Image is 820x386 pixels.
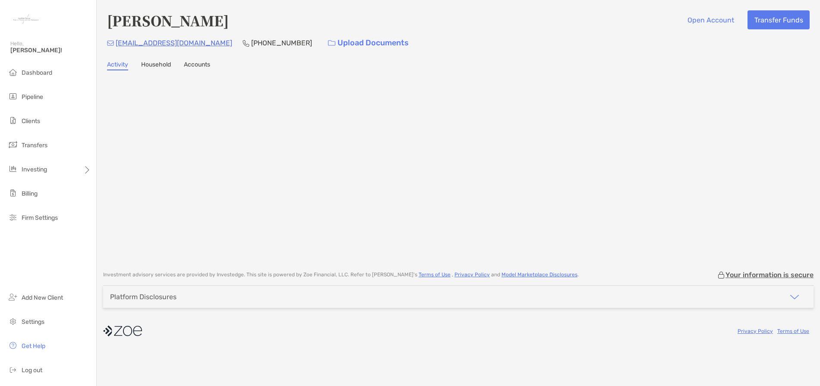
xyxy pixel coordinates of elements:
[747,10,810,29] button: Transfer Funds
[789,292,800,302] img: icon arrow
[8,364,18,375] img: logout icon
[725,271,814,279] p: Your information is secure
[8,139,18,150] img: transfers icon
[22,294,63,301] span: Add New Client
[738,328,773,334] a: Privacy Policy
[8,340,18,351] img: get-help icon
[8,316,18,326] img: settings icon
[419,272,451,278] a: Terms of Use
[454,272,490,278] a: Privacy Policy
[322,34,414,52] a: Upload Documents
[141,61,171,70] a: Household
[22,69,52,76] span: Dashboard
[22,93,43,101] span: Pipeline
[8,91,18,101] img: pipeline icon
[103,321,142,341] img: company logo
[107,41,114,46] img: Email Icon
[328,40,335,46] img: button icon
[184,61,210,70] a: Accounts
[8,67,18,77] img: dashboard icon
[107,10,229,30] h4: [PERSON_NAME]
[10,47,91,54] span: [PERSON_NAME]!
[22,190,38,197] span: Billing
[8,164,18,174] img: investing icon
[107,61,128,70] a: Activity
[243,40,249,47] img: Phone Icon
[8,188,18,198] img: billing icon
[251,38,312,48] p: [PHONE_NUMBER]
[116,38,232,48] p: [EMAIL_ADDRESS][DOMAIN_NAME]
[777,328,809,334] a: Terms of Use
[10,3,41,35] img: Zoe Logo
[8,212,18,222] img: firm-settings icon
[8,292,18,302] img: add_new_client icon
[22,342,45,350] span: Get Help
[103,272,579,278] p: Investment advisory services are provided by Investedge . This site is powered by Zoe Financial, ...
[501,272,577,278] a: Model Marketplace Disclosures
[110,293,177,301] div: Platform Disclosures
[681,10,741,29] button: Open Account
[8,115,18,126] img: clients icon
[22,117,40,125] span: Clients
[22,318,44,326] span: Settings
[22,214,58,221] span: Firm Settings
[22,367,42,374] span: Log out
[22,142,47,149] span: Transfers
[22,166,47,173] span: Investing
